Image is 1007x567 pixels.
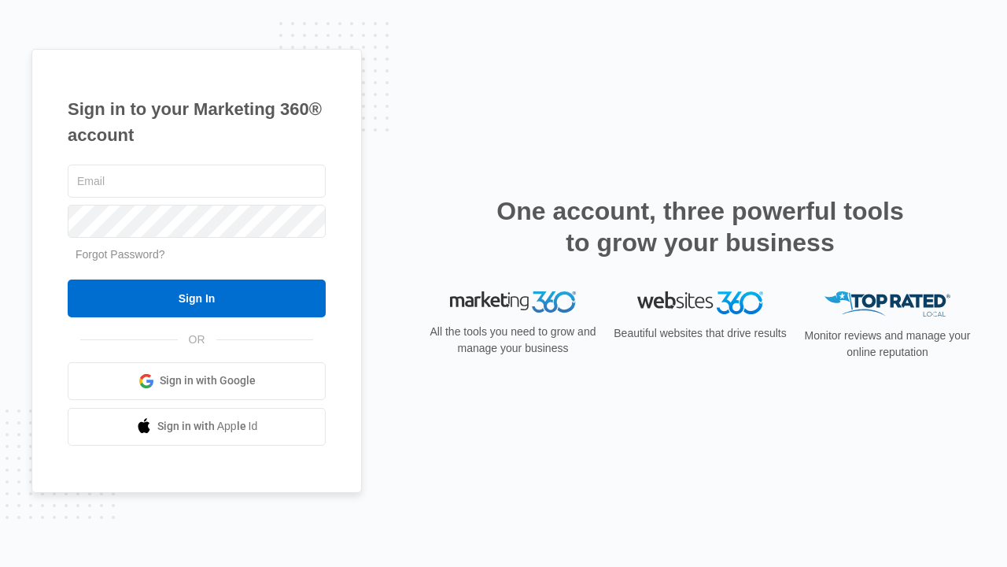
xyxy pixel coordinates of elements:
[160,372,256,389] span: Sign in with Google
[450,291,576,313] img: Marketing 360
[425,324,601,357] p: All the tools you need to grow and manage your business
[799,328,976,361] p: Monitor reviews and manage your online reputation
[68,408,326,446] a: Sign in with Apple Id
[637,291,763,314] img: Websites 360
[68,165,326,198] input: Email
[824,291,950,317] img: Top Rated Local
[76,248,165,261] a: Forgot Password?
[68,280,326,317] input: Sign In
[157,418,258,435] span: Sign in with Apple Id
[492,195,909,258] h2: One account, three powerful tools to grow your business
[178,332,216,348] span: OR
[68,362,326,400] a: Sign in with Google
[68,96,326,148] h1: Sign in to your Marketing 360® account
[612,325,788,342] p: Beautiful websites that drive results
